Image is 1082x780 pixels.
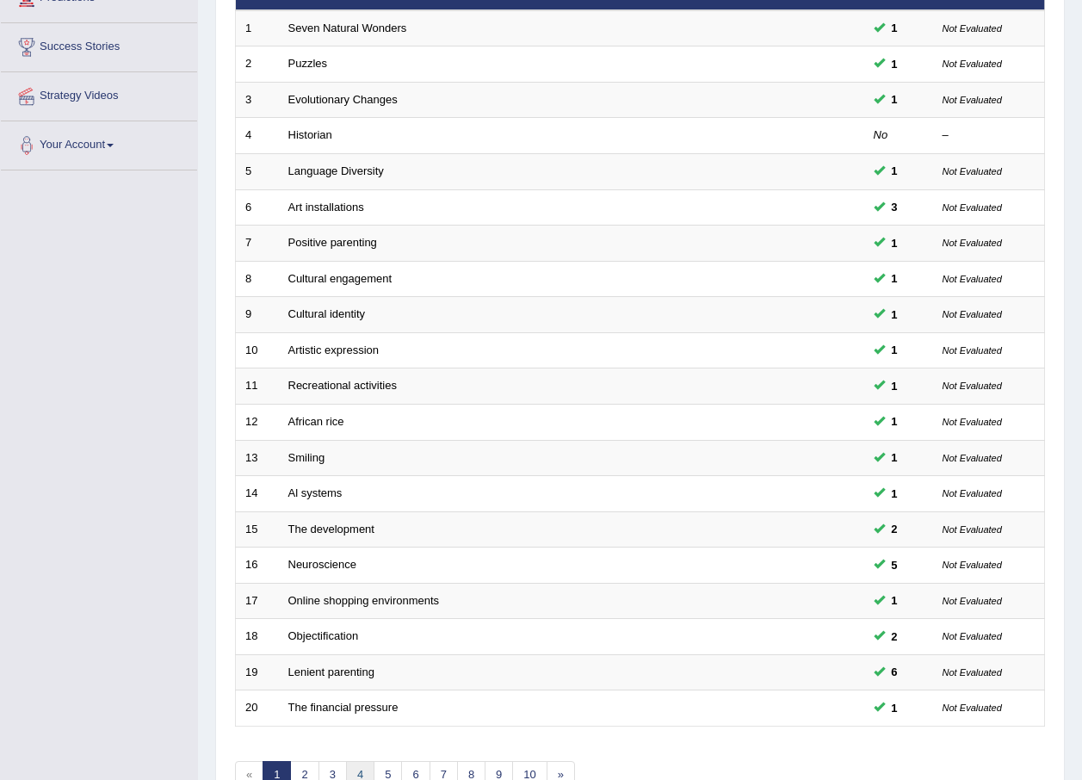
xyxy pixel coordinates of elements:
a: Evolutionary Changes [288,93,398,106]
em: No [874,128,888,141]
td: 14 [236,476,279,512]
span: You can still take this question [885,19,905,37]
a: Puzzles [288,57,328,70]
span: You can still take this question [885,198,905,216]
span: You can still take this question [885,485,905,503]
small: Not Evaluated [943,524,1002,535]
small: Not Evaluated [943,274,1002,284]
span: You can still take this question [885,90,905,108]
a: Lenient parenting [288,665,374,678]
div: – [943,127,1036,144]
small: Not Evaluated [943,596,1002,606]
span: You can still take this question [885,699,905,717]
small: Not Evaluated [943,417,1002,427]
td: 4 [236,118,279,154]
small: Not Evaluated [943,345,1002,356]
a: The financial pressure [288,701,399,714]
span: You can still take this question [885,628,905,646]
td: 7 [236,226,279,262]
a: Language Diversity [288,164,384,177]
small: Not Evaluated [943,95,1002,105]
a: Recreational activities [288,379,397,392]
a: Historian [288,128,332,141]
a: Success Stories [1,23,197,66]
span: You can still take this question [885,162,905,180]
small: Not Evaluated [943,59,1002,69]
small: Not Evaluated [943,560,1002,570]
td: 6 [236,189,279,226]
td: 18 [236,619,279,655]
a: Cultural engagement [288,272,393,285]
td: 2 [236,46,279,83]
span: You can still take this question [885,269,905,288]
small: Not Evaluated [943,381,1002,391]
span: You can still take this question [885,412,905,430]
small: Not Evaluated [943,166,1002,176]
a: Neuroscience [288,558,357,571]
a: Seven Natural Wonders [288,22,407,34]
span: You can still take this question [885,55,905,73]
a: Art installations [288,201,364,214]
small: Not Evaluated [943,309,1002,319]
small: Not Evaluated [943,703,1002,713]
td: 8 [236,261,279,297]
span: You can still take this question [885,663,905,681]
a: Your Account [1,121,197,164]
td: 5 [236,154,279,190]
td: 19 [236,654,279,690]
span: You can still take this question [885,234,905,252]
small: Not Evaluated [943,453,1002,463]
span: You can still take this question [885,341,905,359]
small: Not Evaluated [943,667,1002,678]
td: 3 [236,82,279,118]
a: The development [288,523,374,535]
td: 15 [236,511,279,548]
span: You can still take this question [885,556,905,574]
a: Positive parenting [288,236,377,249]
a: Strategy Videos [1,72,197,115]
a: Artistic expression [288,344,379,356]
td: 1 [236,10,279,46]
td: 16 [236,548,279,584]
a: Al systems [288,486,343,499]
a: Objectification [288,629,359,642]
td: 12 [236,404,279,440]
small: Not Evaluated [943,631,1002,641]
td: 20 [236,690,279,727]
td: 9 [236,297,279,333]
small: Not Evaluated [943,488,1002,498]
a: Smiling [288,451,325,464]
span: You can still take this question [885,306,905,324]
a: Cultural identity [288,307,366,320]
span: You can still take this question [885,449,905,467]
a: African rice [288,415,344,428]
td: 13 [236,440,279,476]
td: 17 [236,583,279,619]
span: You can still take this question [885,591,905,610]
span: You can still take this question [885,377,905,395]
small: Not Evaluated [943,238,1002,248]
span: You can still take this question [885,520,905,538]
a: Online shopping environments [288,594,440,607]
small: Not Evaluated [943,202,1002,213]
td: 11 [236,368,279,405]
td: 10 [236,332,279,368]
small: Not Evaluated [943,23,1002,34]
